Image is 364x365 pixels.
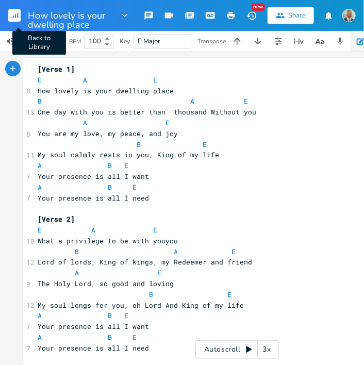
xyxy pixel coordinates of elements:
[38,150,219,159] span: My soul calmly rests in you, King of my life
[38,129,178,138] span: You are my love, my peace, and joy
[268,7,314,24] button: Share
[38,311,42,320] span: A
[190,96,194,106] span: A
[149,290,153,299] span: B
[38,64,75,74] span: [Verse 1]
[38,182,42,192] span: A
[203,140,207,149] span: E
[124,311,128,320] span: E
[252,3,265,11] div: New
[108,311,112,320] span: B
[166,118,170,127] span: E
[38,257,252,267] span: Lord of lords, King of kings, my Redeemer and friend
[153,75,157,85] span: E
[83,118,87,127] span: A
[108,161,112,170] span: B
[108,182,112,192] span: B
[75,247,79,256] span: B
[258,340,276,359] div: 3x
[153,225,157,235] span: E
[195,340,279,359] div: Autoscroll
[174,247,178,256] span: A
[83,75,87,85] span: A
[244,96,248,106] span: E
[120,38,130,44] div: Key
[38,333,42,342] span: A
[38,343,149,353] span: Your presence is all I need
[8,3,29,28] button: Back to Library
[38,172,149,181] span: Your presence is all I want
[231,247,236,256] span: E
[124,161,128,170] span: E
[38,107,256,117] span: One day with you is better than thousand Without you
[108,333,112,342] span: B
[38,236,178,245] span: What a privilege to be with youyou
[75,268,79,277] span: A
[157,268,161,277] span: E
[38,193,149,203] span: Your presence is all I need
[133,182,137,192] span: E
[28,11,115,20] span: How lovely is your dwelling place
[38,322,149,331] span: Your presence is all I want
[38,161,42,170] span: A
[91,225,95,235] span: A
[288,11,306,20] div: Share
[197,38,226,44] div: Transpose
[38,279,174,288] span: The Holy Lord, so good and loving
[69,39,81,44] div: BPM
[227,290,231,299] span: E
[38,96,42,106] span: B
[138,37,160,46] span: E Major
[38,75,42,85] span: E
[38,214,75,224] span: [Verse 2]
[38,86,174,95] span: How lovely is your dwelling place
[38,225,42,235] span: E
[241,6,262,25] button: New
[342,9,356,22] img: NODJIBEYE CHERUBIN
[133,333,137,342] span: E
[38,301,244,310] span: My soul longs for you, oh Lord And King of my life
[137,140,141,149] span: B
